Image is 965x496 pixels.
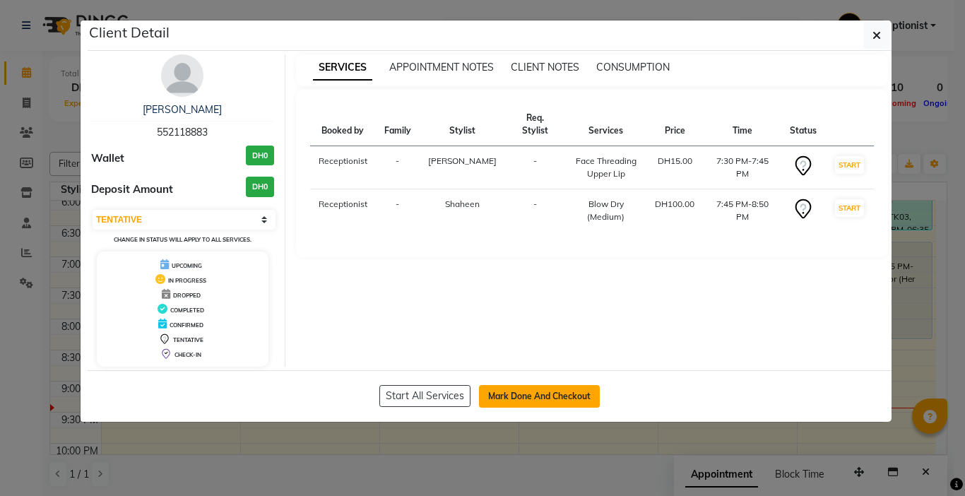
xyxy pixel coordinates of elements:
th: Time [703,103,781,146]
td: 7:30 PM-7:45 PM [703,146,781,189]
td: 7:45 PM-8:50 PM [703,189,781,232]
a: [PERSON_NAME] [143,103,222,116]
td: Receptionist [310,146,376,189]
span: UPCOMING [172,262,202,269]
span: DROPPED [173,292,201,299]
h5: Client Detail [89,22,170,43]
h3: DH0 [246,177,274,197]
td: - [376,146,420,189]
button: START [835,199,864,217]
span: COMPLETED [170,307,204,314]
span: APPOINTMENT NOTES [389,61,494,73]
span: SERVICES [313,55,372,81]
th: Price [646,103,703,146]
button: Mark Done And Checkout [479,385,600,408]
span: Shaheen [445,199,480,209]
div: Blow Dry (Medium) [574,198,638,223]
th: Family [376,103,420,146]
span: TENTATIVE [173,336,203,343]
button: Start All Services [379,385,470,407]
span: IN PROGRESS [168,277,206,284]
th: Stylist [420,103,505,146]
td: - [376,189,420,232]
span: CLIENT NOTES [511,61,579,73]
h3: DH0 [246,146,274,166]
span: Deposit Amount [91,182,173,198]
small: Change in status will apply to all services. [114,236,251,243]
span: Wallet [91,150,124,167]
td: - [505,189,566,232]
td: - [505,146,566,189]
th: Services [565,103,646,146]
div: DH15.00 [655,155,694,167]
td: Receptionist [310,189,376,232]
th: Req. Stylist [505,103,566,146]
span: CHECK-IN [174,351,201,358]
span: 552118883 [157,126,208,138]
div: DH100.00 [655,198,694,211]
th: Booked by [310,103,376,146]
span: CONFIRMED [170,321,203,329]
th: Status [781,103,825,146]
span: [PERSON_NAME] [428,155,497,166]
span: CONSUMPTION [596,61,670,73]
img: avatar [161,54,203,97]
div: Face Threading Upper Lip [574,155,638,180]
button: START [835,156,864,174]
